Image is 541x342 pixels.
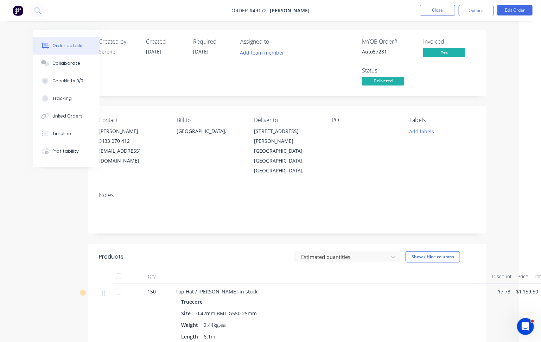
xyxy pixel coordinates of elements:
button: Edit Order [497,5,533,15]
div: 2.44kg.ea [201,320,229,330]
div: Assigned to [240,38,311,45]
a: [PERSON_NAME] [270,7,310,14]
div: 0.42mm BMT G550 25mm [193,308,260,318]
span: Top Hat / [PERSON_NAME]-in stock [176,288,257,295]
div: MYOB Order # [362,38,415,45]
div: Tracking [52,95,72,102]
div: [PERSON_NAME]0433 070 412[EMAIL_ADDRESS][DOMAIN_NAME] [99,126,165,166]
div: Order details [52,43,82,49]
div: Notes [99,192,476,198]
div: Timeline [52,131,71,137]
div: [EMAIL_ADDRESS][DOMAIN_NAME] [99,146,165,166]
button: Delivered [362,77,404,87]
span: Order #49172 - [231,7,270,14]
div: Price [515,270,531,284]
button: Options [459,5,494,16]
button: Tracking [33,90,100,107]
span: Delivered [362,77,404,85]
div: [PERSON_NAME] [99,126,165,136]
div: Profitability [52,148,79,154]
button: Add team member [236,48,288,57]
div: Deliver to [254,117,321,123]
div: Linked Orders [52,113,83,119]
div: Products [99,253,123,261]
div: PO [332,117,398,123]
div: Size [181,308,193,318]
div: Required [193,38,232,45]
div: Serene [99,48,138,55]
button: Profitability [33,142,100,160]
button: Timeline [33,125,100,142]
div: Collaborate [52,60,80,66]
span: [DATE] [193,48,209,55]
div: [GEOGRAPHIC_DATA], [177,126,243,136]
div: Truecore [181,297,205,307]
div: 0433 070 412 [99,136,165,146]
div: [STREET_ADDRESS][PERSON_NAME],[GEOGRAPHIC_DATA], [GEOGRAPHIC_DATA], [GEOGRAPHIC_DATA], [254,126,321,176]
span: $1,159.50 [516,288,538,295]
div: [STREET_ADDRESS][PERSON_NAME], [254,126,321,146]
span: Yes [423,48,465,57]
button: Collaborate [33,55,100,72]
div: Created [146,38,185,45]
div: [GEOGRAPHIC_DATA], [GEOGRAPHIC_DATA], [GEOGRAPHIC_DATA], [254,146,321,176]
div: Auto57281 [362,48,415,55]
div: Weight [181,320,201,330]
div: Qty [131,270,173,284]
iframe: Intercom live chat [517,318,534,335]
div: Discount [489,270,515,284]
span: [DATE] [146,48,161,55]
button: Order details [33,37,100,55]
button: Add labels [406,126,438,136]
div: Length [181,331,201,342]
span: 150 [147,288,156,295]
button: Checklists 0/0 [33,72,100,90]
button: Close [420,5,455,15]
img: Factory [13,5,23,16]
button: Linked Orders [33,107,100,125]
div: Contact [99,117,165,123]
div: Bill to [177,117,243,123]
button: Show / Hide columns [406,251,460,262]
div: Status [362,67,415,74]
div: Created by [99,38,138,45]
button: Add team member [240,48,288,57]
div: 6.1m [201,331,218,342]
div: Checklists 0/0 [52,78,83,84]
div: Invoiced [423,38,476,45]
div: [GEOGRAPHIC_DATA], [177,126,243,149]
span: $7.73 [498,288,510,295]
div: Labels [409,117,476,123]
